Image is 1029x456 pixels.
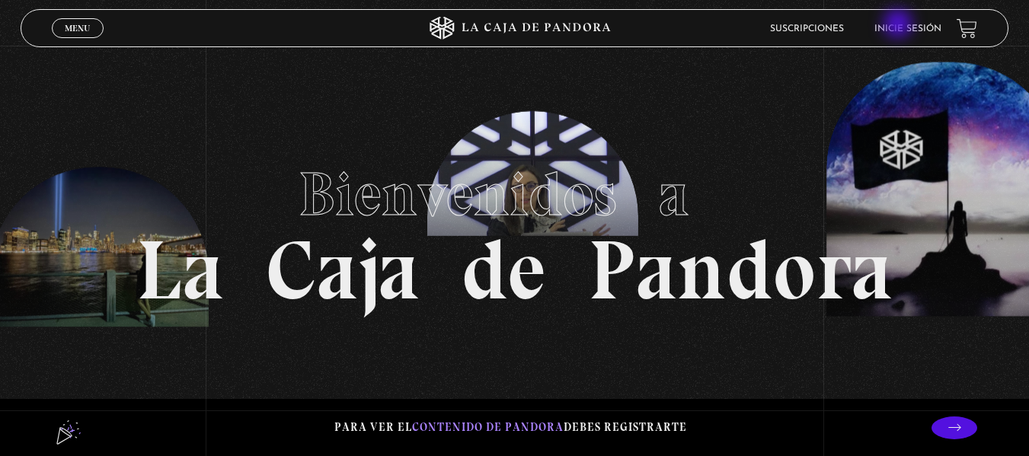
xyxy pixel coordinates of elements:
h1: La Caja de Pandora [136,145,893,312]
p: Para ver el debes registrarte [334,417,687,438]
span: Cerrar [59,37,95,47]
span: Menu [65,24,90,33]
a: View your shopping cart [957,18,977,38]
a: Suscripciones [770,24,844,33]
a: Inicie sesión [874,24,941,33]
span: contenido de Pandora [412,420,564,434]
span: Bienvenidos a [299,158,731,231]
